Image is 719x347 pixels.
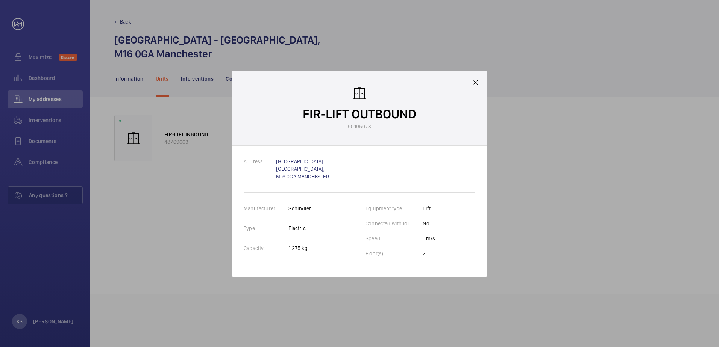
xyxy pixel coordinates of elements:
label: Capacity: [244,245,277,251]
p: Schindler [288,205,311,212]
label: Connected with IoT: [366,220,423,226]
p: 2 [423,250,435,257]
p: Electric [288,225,311,232]
label: Type [244,225,267,231]
img: elevator.svg [352,86,367,101]
p: 1 m/s [423,235,435,242]
p: No [423,220,435,227]
p: Lift [423,205,435,212]
a: [GEOGRAPHIC_DATA] [GEOGRAPHIC_DATA], M16 0GA MANCHESTER [276,158,329,180]
label: Equipment type: [366,205,416,211]
p: 1,275 kg [288,244,311,252]
label: Speed: [366,235,393,241]
label: Manufacturer: [244,205,288,211]
label: Floor(s): [366,250,397,256]
p: FIR-LIFT OUTBOUND [303,105,416,123]
label: Address: [244,158,276,164]
p: 90195073 [348,123,371,130]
